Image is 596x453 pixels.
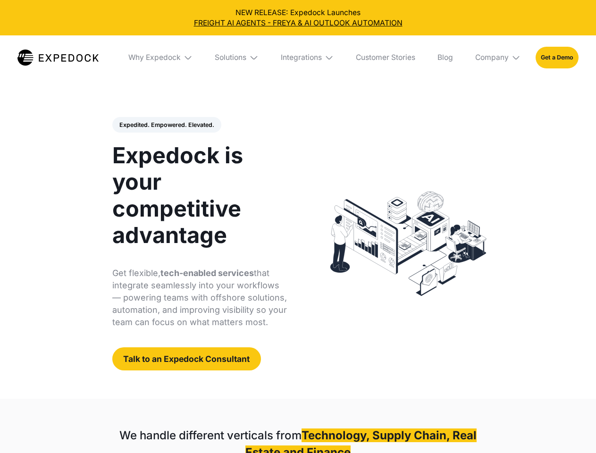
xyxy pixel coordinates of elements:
div: Company [468,35,528,80]
iframe: Chat Widget [549,408,596,453]
div: Solutions [208,35,266,80]
a: Talk to an Expedock Consultant [112,347,261,370]
h1: Expedock is your competitive advantage [112,142,287,248]
a: Get a Demo [536,47,579,68]
strong: tech-enabled services [160,268,254,278]
div: NEW RELEASE: Expedock Launches [8,8,589,28]
p: Get flexible, that integrate seamlessly into your workflows — powering teams with offshore soluti... [112,267,287,328]
div: Integrations [281,53,322,62]
a: FREIGHT AI AGENTS - FREYA & AI OUTLOOK AUTOMATION [8,18,589,28]
a: Blog [430,35,460,80]
div: Why Expedock [121,35,200,80]
div: Company [475,53,509,62]
a: Customer Stories [348,35,422,80]
div: Solutions [215,53,246,62]
div: Why Expedock [128,53,181,62]
strong: We handle different verticals from [119,428,302,442]
div: Integrations [273,35,341,80]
